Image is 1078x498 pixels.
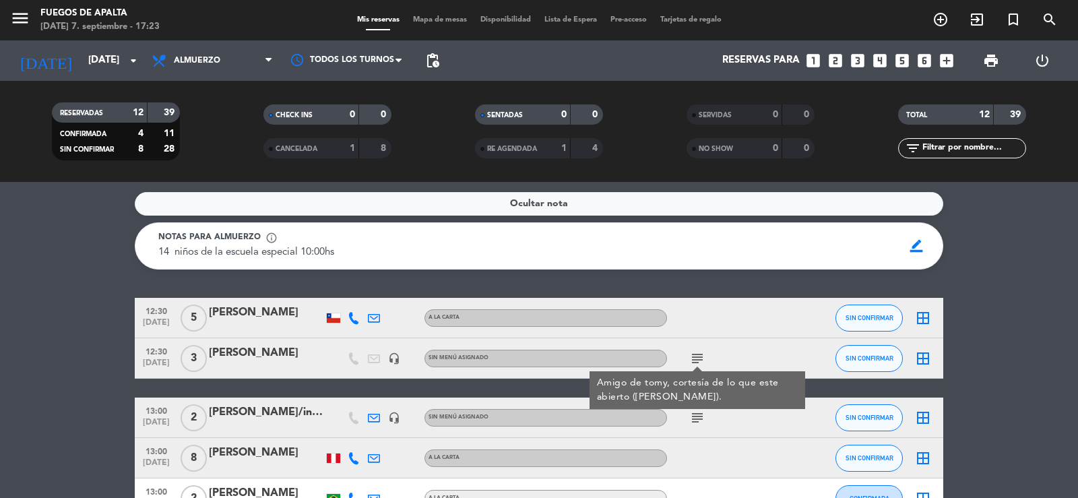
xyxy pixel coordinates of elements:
[604,16,654,24] span: Pre-acceso
[915,450,931,466] i: border_all
[276,146,317,152] span: CANCELADA
[265,232,278,244] span: info_outline
[722,55,800,67] span: Reservas para
[138,144,144,154] strong: 8
[139,343,173,359] span: 12:30
[10,8,30,28] i: menu
[209,304,323,321] div: [PERSON_NAME]
[1005,11,1021,28] i: turned_in_not
[350,110,355,119] strong: 0
[689,350,705,367] i: subject
[164,108,177,117] strong: 39
[381,110,389,119] strong: 0
[916,52,933,69] i: looks_6
[938,52,955,69] i: add_box
[181,345,207,372] span: 3
[181,445,207,472] span: 8
[804,110,812,119] strong: 0
[773,110,778,119] strong: 0
[1010,110,1023,119] strong: 39
[561,144,567,153] strong: 1
[350,16,406,24] span: Mis reservas
[429,455,459,460] span: A LA CARTA
[276,112,313,119] span: CHECK INS
[871,52,889,69] i: looks_4
[905,140,921,156] i: filter_list
[893,52,911,69] i: looks_5
[164,144,177,154] strong: 28
[827,52,844,69] i: looks_two
[174,56,220,65] span: Almuerzo
[350,144,355,153] strong: 1
[654,16,728,24] span: Tarjetas de regalo
[903,233,930,259] span: border_color
[932,11,949,28] i: add_circle_outline
[139,402,173,418] span: 13:00
[474,16,538,24] span: Disponibilidad
[429,414,488,420] span: Sin menú asignado
[125,53,141,69] i: arrow_drop_down
[60,131,106,137] span: CONFIRMADA
[424,53,441,69] span: pending_actions
[561,110,567,119] strong: 0
[164,129,177,138] strong: 11
[835,445,903,472] button: SIN CONFIRMAR
[388,412,400,424] i: headset_mic
[1034,53,1050,69] i: power_settings_new
[689,410,705,426] i: subject
[592,144,600,153] strong: 4
[139,443,173,458] span: 13:00
[60,110,103,117] span: RESERVADAS
[10,46,82,75] i: [DATE]
[538,16,604,24] span: Lista de Espera
[835,345,903,372] button: SIN CONFIRMAR
[1042,11,1058,28] i: search
[983,53,999,69] span: print
[139,418,173,433] span: [DATE]
[835,404,903,431] button: SIN CONFIRMAR
[181,305,207,332] span: 5
[804,144,812,153] strong: 0
[510,196,568,212] span: Ocultar nota
[381,144,389,153] strong: 8
[846,454,893,462] span: SIN CONFIRMAR
[699,112,732,119] span: SERVIDAS
[429,315,459,320] span: A LA CARTA
[209,444,323,462] div: [PERSON_NAME]
[906,112,927,119] span: TOTAL
[487,112,523,119] span: SENTADAS
[181,404,207,431] span: 2
[835,305,903,332] button: SIN CONFIRMAR
[921,141,1025,156] input: Filtrar por nombre...
[133,108,144,117] strong: 12
[209,404,323,421] div: [PERSON_NAME]/invitacion
[158,231,261,245] span: Notas para almuerzo
[804,52,822,69] i: looks_one
[846,314,893,321] span: SIN CONFIRMAR
[139,303,173,318] span: 12:30
[139,359,173,374] span: [DATE]
[10,8,30,33] button: menu
[846,354,893,362] span: SIN CONFIRMAR
[388,352,400,365] i: headset_mic
[429,355,488,361] span: Sin menú asignado
[406,16,474,24] span: Mapa de mesas
[773,144,778,153] strong: 0
[915,350,931,367] i: border_all
[40,20,160,34] div: [DATE] 7. septiembre - 17:23
[969,11,985,28] i: exit_to_app
[209,344,323,362] div: [PERSON_NAME]
[846,414,893,421] span: SIN CONFIRMAR
[1017,40,1068,81] div: LOG OUT
[699,146,733,152] span: NO SHOW
[979,110,990,119] strong: 12
[60,146,114,153] span: SIN CONFIRMAR
[158,247,334,257] span: 14 niños de la escuela especial 10:00hs
[849,52,866,69] i: looks_3
[915,410,931,426] i: border_all
[139,318,173,334] span: [DATE]
[487,146,537,152] span: RE AGENDADA
[915,310,931,326] i: border_all
[592,110,600,119] strong: 0
[597,376,798,404] div: Amigo de tomy, cortesía de lo que este abierto ([PERSON_NAME]).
